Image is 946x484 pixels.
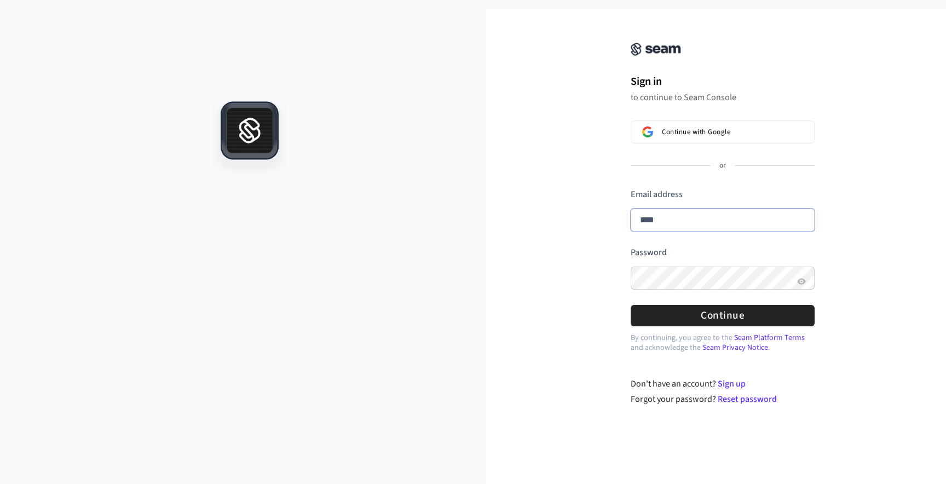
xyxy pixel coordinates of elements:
[631,246,667,258] label: Password
[719,161,726,171] p: or
[631,333,815,353] p: By continuing, you agree to the and acknowledge the .
[631,393,815,406] div: Forgot your password?
[662,128,730,136] span: Continue with Google
[642,126,653,137] img: Sign in with Google
[631,305,815,326] button: Continue
[718,393,777,405] a: Reset password
[718,378,746,390] a: Sign up
[702,342,768,353] a: Seam Privacy Notice
[631,120,815,143] button: Sign in with GoogleContinue with Google
[795,275,808,288] button: Show password
[631,73,815,90] h1: Sign in
[631,92,815,103] p: to continue to Seam Console
[631,43,681,56] img: Seam Console
[734,332,805,343] a: Seam Platform Terms
[631,188,683,200] label: Email address
[631,377,815,390] div: Don't have an account?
